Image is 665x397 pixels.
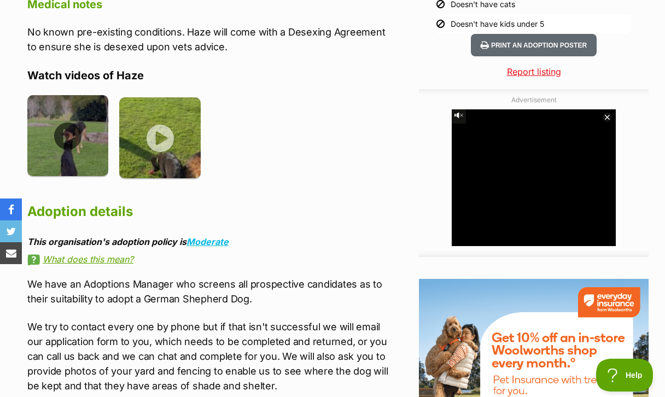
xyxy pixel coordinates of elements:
[451,19,544,30] div: Doesn't have kids under 5
[471,34,597,56] button: Print an adoption poster
[596,359,654,392] iframe: Help Scout Beacon - Open
[119,97,200,178] img: ctodtwkbwkewajtc6qcv.jpg
[27,319,396,393] p: We try to contact every one by phone but if that isn't successful we will email our application f...
[27,200,396,224] h2: Adoption details
[27,25,396,54] p: No known pre-existing conditions. Haze will come with a Desexing Agreement to ensure she is desex...
[27,95,108,176] img: cnumzegrfx62ebmro541.jpg
[27,277,396,306] p: We have an Adoptions Manager who screens all prospective candidates as to their suitability to ad...
[186,236,229,247] a: Moderate
[419,89,649,257] div: Advertisement
[452,109,616,246] iframe: Advertisement
[419,65,649,78] a: Report listing
[27,68,396,83] h4: Watch videos of Haze
[27,254,396,264] a: What does this mean?
[27,237,396,247] div: This organisation's adoption policy is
